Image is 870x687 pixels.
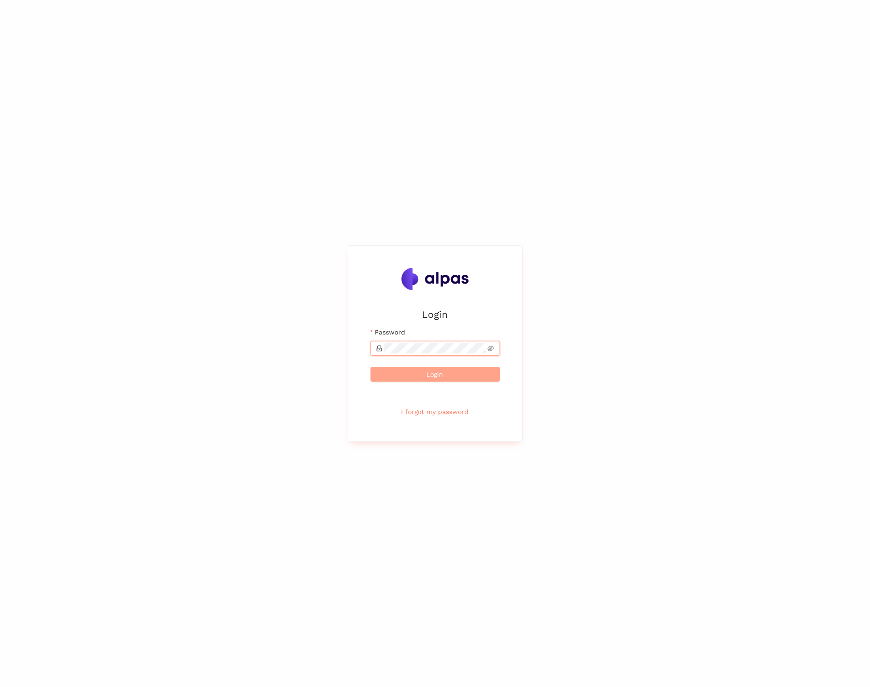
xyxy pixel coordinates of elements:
button: Login [370,367,500,382]
button: I forgot my password [370,404,500,419]
label: Password [370,327,405,337]
h2: Login [370,307,500,322]
img: Alpas.ai Logo [401,268,469,290]
span: eye-invisible [487,345,494,352]
span: lock [376,345,383,352]
input: Password [384,343,486,353]
span: I forgot my password [401,407,469,417]
span: Login [427,369,444,379]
